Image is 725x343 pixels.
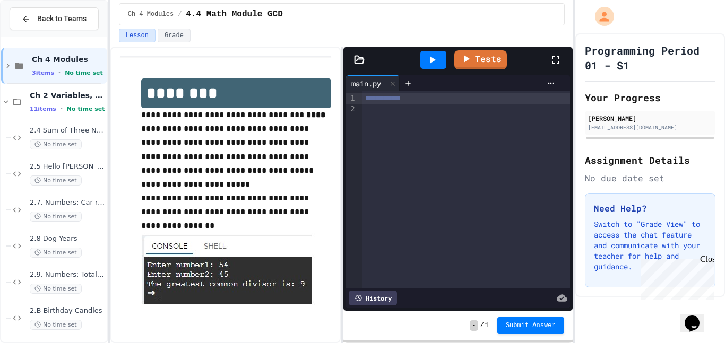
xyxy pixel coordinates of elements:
span: Ch 4 Modules [128,10,174,19]
button: Grade [158,29,191,42]
span: 1 [485,321,489,330]
span: 3 items [32,69,54,76]
div: No due date set [585,172,715,184]
span: 2.7. Numbers: Car route [30,198,105,207]
h2: Your Progress [585,90,715,105]
span: 2.5 Hello [PERSON_NAME] [30,162,105,171]
span: Ch 2 Variables, Statements & Expressions [30,91,105,100]
span: 2.B Birthday Candles [30,306,105,315]
span: / [178,10,182,19]
span: Ch 4 Modules [32,55,105,64]
a: Tests [454,50,507,69]
span: • [61,104,63,113]
span: No time set [30,320,82,330]
div: main.py [346,78,386,89]
h1: Programming Period 01 - S1 [585,43,715,73]
span: No time set [30,248,82,258]
h2: Assignment Details [585,153,715,168]
span: 2.9. Numbers: Total cost [30,270,105,279]
span: No time set [30,175,82,186]
span: / [480,321,484,330]
span: No time set [65,69,103,76]
span: • [58,68,61,77]
div: History [349,291,397,305]
span: 2.8 Dog Years [30,234,105,243]
span: Back to Teams [37,13,87,24]
span: - [470,320,478,331]
iframe: chat widget [680,301,714,332]
button: Lesson [119,29,156,42]
div: My Account [584,4,617,29]
span: Submit Answer [506,321,556,330]
span: No time set [67,105,105,112]
iframe: chat widget [637,254,714,300]
div: 1 [346,93,357,104]
div: main.py [346,75,400,91]
span: 11 items [30,105,56,112]
span: No time set [30,284,82,294]
button: Submit Answer [497,317,564,334]
span: 4.4 Math Module GCD [186,8,282,21]
div: Chat with us now!Close [4,4,73,67]
div: [PERSON_NAME] [588,113,712,123]
p: Switch to "Grade View" to access the chat feature and communicate with your teacher for help and ... [594,219,706,272]
h3: Need Help? [594,202,706,215]
button: Back to Teams [10,7,99,30]
span: No time set [30,212,82,222]
span: No time set [30,139,82,149]
span: 2.4 Sum of Three Numbers [30,126,105,135]
div: [EMAIL_ADDRESS][DOMAIN_NAME] [588,124,712,131]
div: 2 [346,104,357,115]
